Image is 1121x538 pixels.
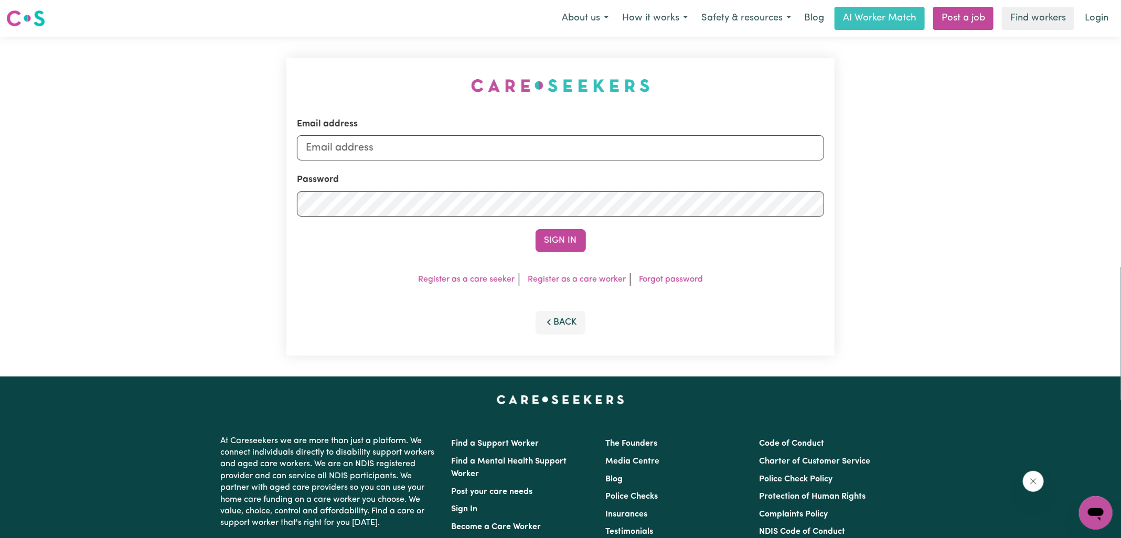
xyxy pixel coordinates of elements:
[1023,471,1044,492] iframe: Close message
[639,275,703,284] a: Forgot password
[536,229,586,252] button: Sign In
[605,510,647,519] a: Insurances
[555,7,615,29] button: About us
[1079,496,1113,530] iframe: Button to launch messaging window
[1002,7,1074,30] a: Find workers
[418,275,515,284] a: Register as a care seeker
[759,510,828,519] a: Complaints Policy
[221,431,439,533] p: At Careseekers we are more than just a platform. We connect individuals directly to disability su...
[695,7,798,29] button: Safety & resources
[452,505,478,513] a: Sign In
[615,7,695,29] button: How it works
[452,457,567,478] a: Find a Mental Health Support Worker
[1079,7,1115,30] a: Login
[297,173,339,187] label: Password
[452,488,533,496] a: Post your care needs
[835,7,925,30] a: AI Worker Match
[497,395,624,404] a: Careseekers home page
[6,9,45,28] img: Careseekers logo
[605,439,657,448] a: The Founders
[297,135,824,160] input: Email address
[759,492,866,501] a: Protection of Human Rights
[759,528,845,536] a: NDIS Code of Conduct
[605,475,623,483] a: Blog
[297,117,358,131] label: Email address
[933,7,994,30] a: Post a job
[528,275,626,284] a: Register as a care worker
[759,439,824,448] a: Code of Conduct
[605,492,658,501] a: Police Checks
[759,475,832,483] a: Police Check Policy
[536,311,586,334] button: Back
[798,7,830,30] a: Blog
[605,457,659,466] a: Media Centre
[452,523,541,531] a: Become a Care Worker
[6,6,45,30] a: Careseekers logo
[605,528,653,536] a: Testimonials
[452,439,539,448] a: Find a Support Worker
[759,457,870,466] a: Charter of Customer Service
[6,7,63,16] span: Need any help?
